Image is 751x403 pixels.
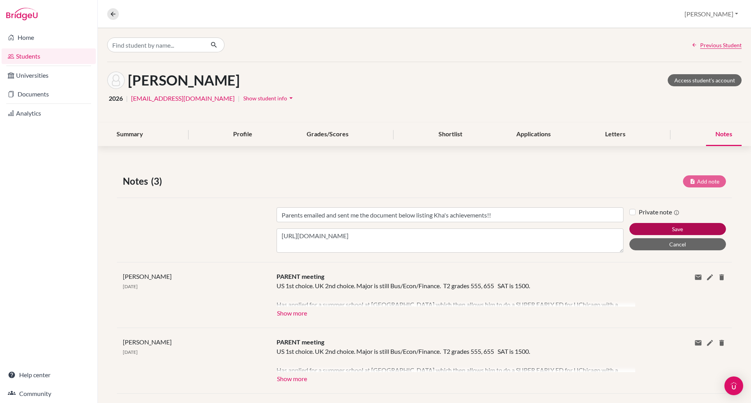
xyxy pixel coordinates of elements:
[724,376,743,395] div: Open Intercom Messenger
[123,284,138,289] span: [DATE]
[277,338,324,346] span: PARENT meeting
[2,105,96,121] a: Analytics
[683,175,726,187] button: Add note
[692,41,742,49] a: Previous Student
[629,238,726,250] button: Cancel
[6,8,38,20] img: Bridge-U
[639,207,679,217] label: Private note
[107,71,125,89] img: Kha Tran's avatar
[681,7,742,21] button: [PERSON_NAME]
[277,207,623,222] input: Note title (required)
[2,86,96,102] a: Documents
[2,30,96,45] a: Home
[107,123,153,146] div: Summary
[2,48,96,64] a: Students
[128,72,240,89] h1: [PERSON_NAME]
[131,94,235,103] a: [EMAIL_ADDRESS][DOMAIN_NAME]
[123,174,151,188] span: Notes
[596,123,635,146] div: Letters
[224,123,262,146] div: Profile
[238,94,240,103] span: |
[277,347,623,372] div: US 1st choice. UK 2nd choice. Major is still Bus/Econ/Finance. T2 grades 555, 655 SAT is 1500. Ha...
[151,174,165,188] span: (3)
[429,123,472,146] div: Shortlist
[2,367,96,383] a: Help center
[2,68,96,83] a: Universities
[700,41,742,49] span: Previous Student
[629,223,726,235] button: Save
[668,74,742,86] a: Access student's account
[126,94,128,103] span: |
[109,94,123,103] span: 2026
[277,281,623,307] div: US 1st choice. UK 2nd choice. Major is still Bus/Econ/Finance. T2 grades 555, 655 SAT is 1500. Ha...
[277,273,324,280] span: PARENT meeting
[297,123,358,146] div: Grades/Scores
[123,349,138,355] span: [DATE]
[277,307,307,318] button: Show more
[107,37,204,52] input: Find student by name...
[243,92,295,104] button: Show student infoarrow_drop_down
[243,95,287,102] span: Show student info
[123,338,172,346] span: [PERSON_NAME]
[507,123,560,146] div: Applications
[706,123,742,146] div: Notes
[2,386,96,401] a: Community
[277,372,307,384] button: Show more
[287,94,295,102] i: arrow_drop_down
[123,273,172,280] span: [PERSON_NAME]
